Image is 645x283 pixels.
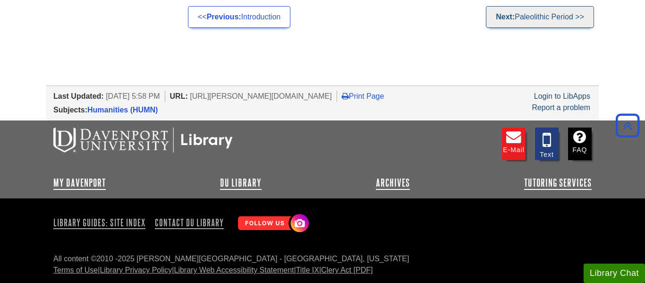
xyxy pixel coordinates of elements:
img: Follow Us! Instagram [233,210,311,237]
a: Library Guides: Site Index [53,214,149,231]
span: [URL][PERSON_NAME][DOMAIN_NAME] [190,92,332,100]
a: Print Page [342,92,384,100]
span: [DATE] 5:58 PM [106,92,160,100]
a: DU Library [220,177,262,189]
a: FAQ [568,128,592,160]
a: Back to Top [612,119,643,132]
a: Report a problem [532,103,590,111]
a: Library Web Accessibility Statement [174,266,294,274]
span: Subjects: [53,106,87,114]
a: Tutoring Services [524,177,592,189]
a: Archives [376,177,410,189]
a: Contact DU Library [151,214,228,231]
i: Print Page [342,92,349,100]
a: E-mail [502,128,526,160]
strong: Previous: [207,13,241,21]
a: My Davenport [53,177,106,189]
img: DU Libraries [53,128,233,152]
div: All content ©2010 - 2025 [PERSON_NAME][GEOGRAPHIC_DATA] - [GEOGRAPHIC_DATA], [US_STATE] | | | | [53,253,592,276]
a: Terms of Use [53,266,98,274]
a: Title IX [296,266,319,274]
span: Last Updated: [53,92,104,100]
a: Clery Act [321,266,373,274]
a: Text [535,128,559,160]
span: URL: [170,92,188,100]
a: Next:Paleolithic Period >> [486,6,594,28]
a: Library Privacy Policy [100,266,172,274]
a: Login to LibApps [534,92,590,100]
a: <<Previous:Introduction [188,6,290,28]
strong: Next: [496,13,515,21]
button: Library Chat [584,264,645,283]
a: Humanities (HUMN) [87,106,158,114]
